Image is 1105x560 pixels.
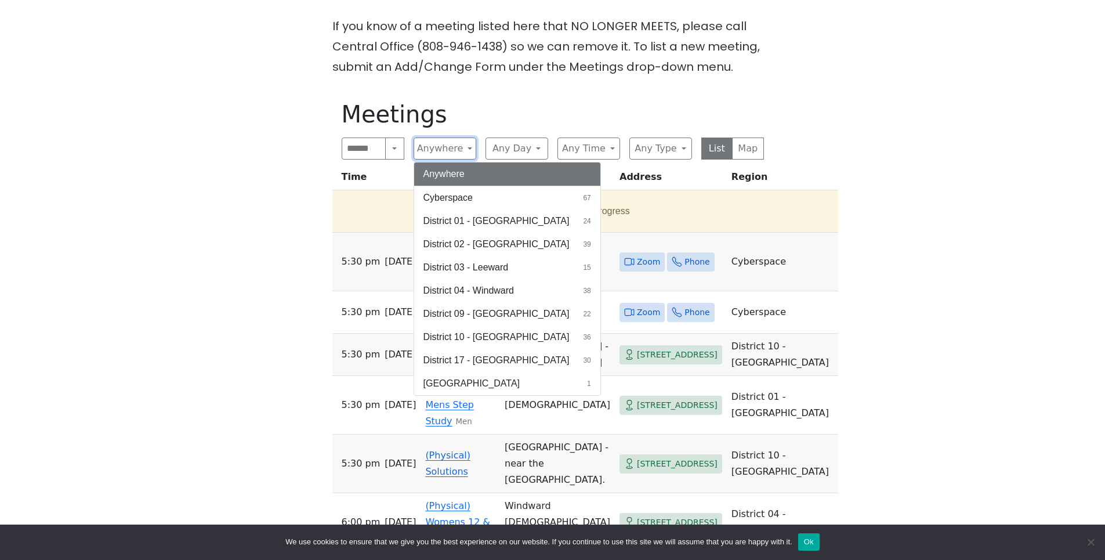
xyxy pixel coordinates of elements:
span: [STREET_ADDRESS] [637,348,718,362]
button: Anywhere [414,162,600,186]
span: Zoom [637,255,660,269]
td: District 04 - Windward [727,493,838,552]
span: 36 results [583,332,590,342]
a: (Physical) Solutions [425,450,470,477]
button: Anywhere [414,138,476,160]
span: 39 results [583,239,590,250]
button: [GEOGRAPHIC_DATA]1 result [414,372,600,395]
span: [DATE] [385,397,416,413]
span: 5:30 PM [342,304,381,320]
button: Ok [798,533,820,551]
span: Zoom [637,305,660,320]
button: Any Time [557,138,620,160]
span: 5:30 PM [342,346,381,363]
span: 5:30 PM [342,397,381,413]
small: Men [456,417,472,426]
input: Search [342,138,386,160]
span: [DATE] [385,456,416,472]
h1: Meetings [342,100,764,128]
p: If you know of a meeting listed here that NO LONGER MEETS, please call Central Office (808-946-14... [332,16,773,77]
a: (Physical) Womens 12 & 12 [425,500,490,544]
button: District 09 - [GEOGRAPHIC_DATA]22 results [414,302,600,326]
span: 38 results [583,286,590,296]
span: No [1085,536,1096,548]
span: District 03 - Leeward [423,261,509,274]
span: Phone [684,255,709,269]
button: Cyberspace67 results [414,186,600,209]
td: District 10 - [GEOGRAPHIC_DATA] [727,334,838,376]
button: Any Type [629,138,692,160]
button: 4 meetings in progress [337,195,829,227]
span: We use cookies to ensure that we give you the best experience on our website. If you continue to ... [285,536,792,548]
span: Phone [684,305,709,320]
span: 30 results [583,355,590,366]
span: 5:30 PM [342,254,381,270]
button: Search [385,138,404,160]
td: Cyberspace [727,291,838,334]
button: Any Day [486,138,548,160]
span: District 04 - Windward [423,284,514,298]
a: (Physical) Mens Step Study [425,383,474,427]
td: [DEMOGRAPHIC_DATA] [500,376,615,435]
span: District 02 - [GEOGRAPHIC_DATA] [423,237,570,251]
button: District 01 - [GEOGRAPHIC_DATA]24 results [414,209,600,233]
td: Cyberspace [727,233,838,291]
span: 24 results [583,216,590,226]
td: [GEOGRAPHIC_DATA] - near the [GEOGRAPHIC_DATA]. [500,435,615,493]
span: [DATE] [385,254,416,270]
th: Address [615,169,727,190]
span: District 17 - [GEOGRAPHIC_DATA] [423,353,570,367]
span: 1 result [587,378,591,389]
span: [DATE] [385,346,416,363]
span: [GEOGRAPHIC_DATA] [423,377,520,391]
span: District 01 - [GEOGRAPHIC_DATA] [423,214,570,228]
th: Region [727,169,838,190]
span: [STREET_ADDRESS] [637,457,718,471]
span: 5:30 PM [342,456,381,472]
span: 15 results [583,262,590,273]
div: Anywhere [414,162,601,396]
span: [STREET_ADDRESS] [637,398,718,413]
button: Map [732,138,764,160]
span: [STREET_ADDRESS] [637,515,718,530]
span: [DATE] [385,304,416,320]
button: List [701,138,733,160]
td: Windward [DEMOGRAPHIC_DATA][PERSON_NAME] [500,493,615,552]
span: Cyberspace [423,191,473,205]
span: 67 results [583,193,590,203]
span: 22 results [583,309,590,319]
span: District 10 - [GEOGRAPHIC_DATA] [423,330,570,344]
button: District 10 - [GEOGRAPHIC_DATA]36 results [414,326,600,349]
button: District 03 - Leeward15 results [414,256,600,279]
button: District 02 - [GEOGRAPHIC_DATA]39 results [414,233,600,256]
button: District 17 - [GEOGRAPHIC_DATA]30 results [414,349,600,372]
td: District 01 - [GEOGRAPHIC_DATA] [727,376,838,435]
span: District 09 - [GEOGRAPHIC_DATA] [423,307,570,321]
th: Time [332,169,421,190]
span: 6:00 PM [342,514,381,530]
button: District 04 - Windward38 results [414,279,600,302]
td: District 10 - [GEOGRAPHIC_DATA] [727,435,838,493]
span: [DATE] [385,514,416,530]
